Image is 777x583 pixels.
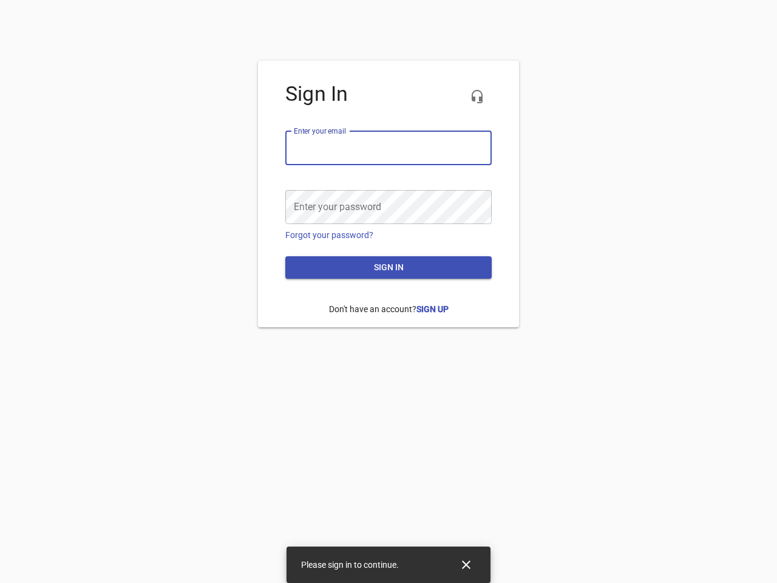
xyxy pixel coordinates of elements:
[512,137,768,574] iframe: Chat
[301,560,399,570] span: Please sign in to continue.
[285,230,373,240] a: Forgot your password?
[416,304,449,314] a: Sign Up
[452,550,481,579] button: Close
[295,260,482,275] span: Sign in
[285,256,492,279] button: Sign in
[285,82,492,106] h4: Sign In
[285,294,492,325] p: Don't have an account?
